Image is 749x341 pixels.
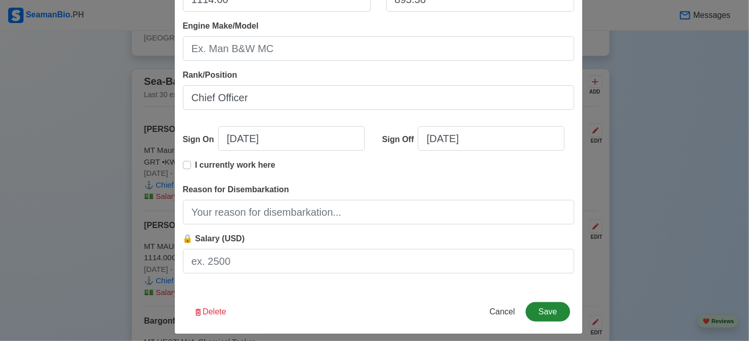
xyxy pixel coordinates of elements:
[183,234,245,243] span: 🔒 Salary (USD)
[183,249,574,274] input: ex. 2500
[483,302,522,322] button: Cancel
[382,133,418,146] div: Sign Off
[183,185,289,194] span: Reason for Disembarkation
[183,200,574,224] input: Your reason for disembarkation...
[489,307,515,316] span: Cancel
[183,71,238,79] span: Rank/Position
[526,302,570,322] button: Save
[183,85,574,110] input: Ex: Third Officer or 3/OFF
[195,159,275,171] p: I currently work here
[183,133,218,146] div: Sign On
[183,21,259,30] span: Engine Make/Model
[187,302,233,322] button: Delete
[183,36,574,61] input: Ex. Man B&W MC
